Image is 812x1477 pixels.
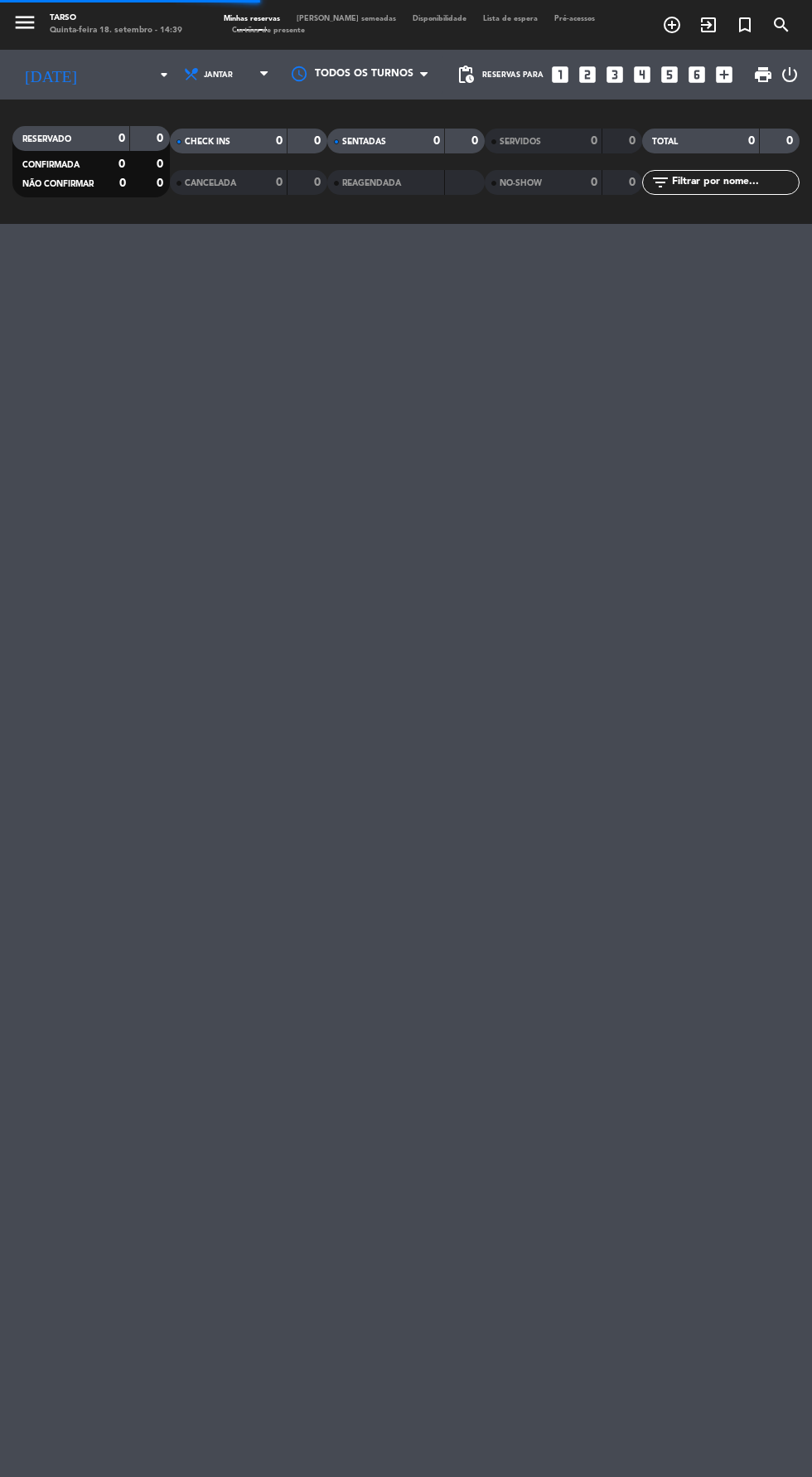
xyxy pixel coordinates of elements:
span: SERVIDOS [500,138,541,146]
span: TOTAL [652,138,678,146]
i: add_box [713,64,735,85]
i: add_circle_outline [662,15,682,35]
i: exit_to_app [698,15,718,35]
span: Minhas reservas [215,15,288,22]
span: CONFIRMADA [22,161,80,169]
strong: 0 [314,177,324,188]
i: looks_one [549,64,571,85]
span: CANCELADA [185,179,236,187]
i: turned_in_not [735,15,755,35]
i: looks_3 [604,64,626,85]
span: Lista de espera [475,15,546,22]
i: menu [12,10,37,35]
i: power_settings_new [780,65,800,85]
div: LOG OUT [780,50,800,100]
span: [PERSON_NAME] semeadas [288,15,404,22]
strong: 0 [629,177,639,188]
i: arrow_drop_down [154,65,174,85]
i: search [771,15,791,35]
strong: 0 [157,177,167,189]
strong: 0 [119,177,126,189]
strong: 0 [629,135,639,147]
strong: 0 [433,135,440,147]
span: NO-SHOW [500,179,542,187]
button: menu [12,10,37,39]
strong: 0 [748,135,755,147]
i: looks_4 [631,64,653,85]
div: Tarso [50,12,182,25]
div: Quinta-feira 18. setembro - 14:39 [50,25,182,37]
strong: 0 [157,158,167,170]
span: NÃO CONFIRMAR [22,180,94,188]
span: pending_actions [456,65,476,85]
strong: 0 [591,135,597,147]
i: looks_5 [659,64,680,85]
span: Jantar [204,70,233,80]
span: Cartões de presente [224,27,313,34]
span: Reservas para [482,70,544,80]
span: REAGENDADA [342,179,401,187]
strong: 0 [118,133,125,144]
strong: 0 [118,158,125,170]
i: looks_two [577,64,598,85]
span: CHECK INS [185,138,230,146]
strong: 0 [314,135,324,147]
strong: 0 [591,177,597,188]
span: Disponibilidade [404,15,475,22]
i: [DATE] [12,58,89,91]
span: print [753,65,773,85]
span: RESERVADO [22,135,71,143]
i: looks_6 [686,64,708,85]
i: filter_list [650,172,670,192]
strong: 0 [276,177,283,188]
span: SENTADAS [342,138,386,146]
input: Filtrar por nome... [670,173,799,192]
strong: 0 [786,135,796,147]
strong: 0 [276,135,283,147]
strong: 0 [471,135,481,147]
strong: 0 [157,133,167,144]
